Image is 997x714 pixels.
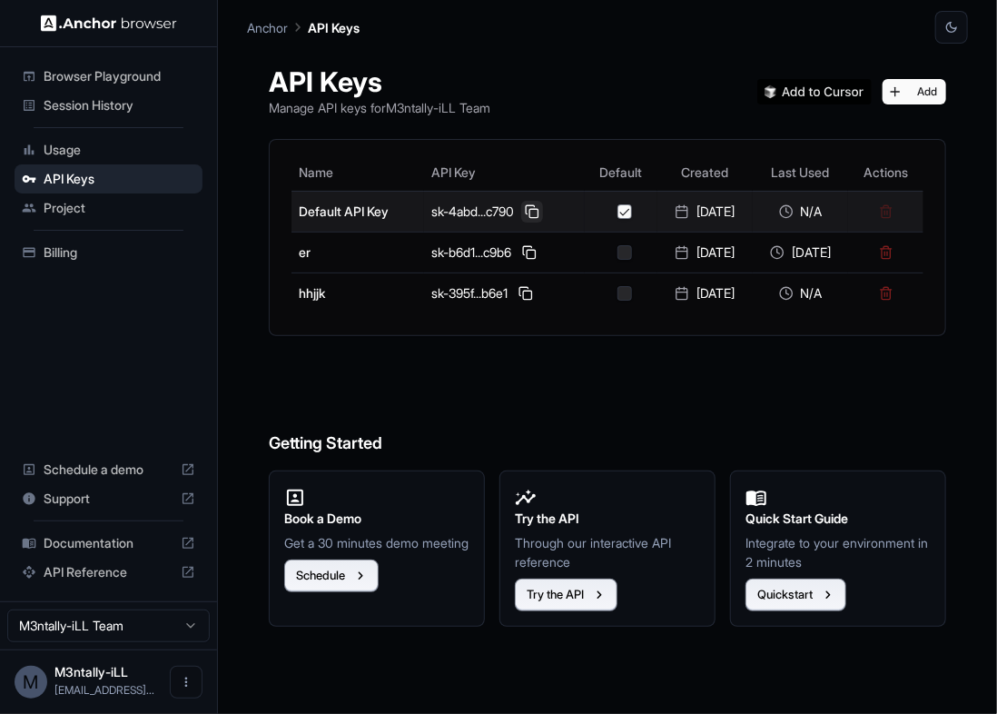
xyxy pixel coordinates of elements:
[54,664,128,679] span: M3ntally-iLL
[883,79,946,104] button: Add
[44,141,195,159] span: Usage
[745,579,846,611] button: Quickstart
[521,201,543,223] button: Copy API key
[284,533,469,552] p: Get a 30 minutes demo meeting
[515,283,537,304] button: Copy API key
[44,170,195,188] span: API Keys
[15,455,202,484] div: Schedule a demo
[760,203,841,221] div: N/A
[15,529,202,558] div: Documentation
[15,193,202,223] div: Project
[665,284,745,302] div: [DATE]
[15,484,202,513] div: Support
[665,203,745,221] div: [DATE]
[585,154,657,191] th: Default
[665,243,745,262] div: [DATE]
[424,154,585,191] th: API Key
[518,242,540,263] button: Copy API key
[15,558,202,587] div: API Reference
[515,579,617,611] button: Try the API
[431,283,577,304] div: sk-395f...b6e1
[170,666,202,699] button: Open menu
[760,243,841,262] div: [DATE]
[44,96,195,114] span: Session History
[760,284,841,302] div: N/A
[657,154,753,191] th: Created
[44,563,173,581] span: API Reference
[15,164,202,193] div: API Keys
[431,242,577,263] div: sk-b6d1...c9b6
[54,683,154,697] span: d0ubl3a0@gmail.com
[44,534,173,552] span: Documentation
[44,461,173,479] span: Schedule a demo
[15,62,202,91] div: Browser Playground
[284,509,469,529] h2: Book a Demo
[15,666,47,699] div: M
[269,65,490,98] h1: API Keys
[291,154,424,191] th: Name
[291,191,424,232] td: Default API Key
[41,15,177,32] img: Anchor Logo
[247,17,360,37] nav: breadcrumb
[247,18,288,37] p: Anchor
[269,98,490,117] p: Manage API keys for M3ntally-iLL Team
[308,18,360,37] p: API Keys
[745,509,931,529] h2: Quick Start Guide
[753,154,848,191] th: Last Used
[284,560,379,592] button: Schedule
[757,79,872,104] img: Add anchorbrowser MCP server to Cursor
[44,243,195,262] span: Billing
[44,490,173,508] span: Support
[269,358,946,457] h6: Getting Started
[15,238,202,267] div: Billing
[431,201,577,223] div: sk-4abd...c790
[291,232,424,273] td: er
[15,91,202,120] div: Session History
[15,135,202,164] div: Usage
[515,509,700,529] h2: Try the API
[745,533,931,571] p: Integrate to your environment in 2 minutes
[515,533,700,571] p: Through our interactive API reference
[848,154,923,191] th: Actions
[44,67,195,85] span: Browser Playground
[44,199,195,217] span: Project
[291,273,424,313] td: hhjjk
